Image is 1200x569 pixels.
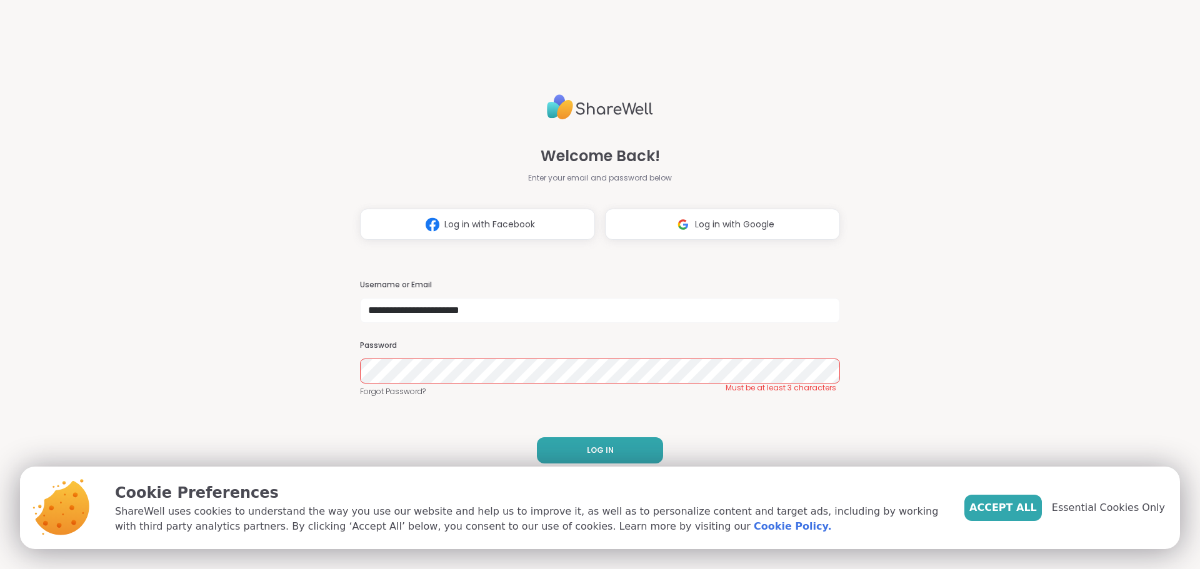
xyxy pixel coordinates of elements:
button: LOG IN [537,437,663,463]
span: LOG IN [587,445,614,456]
span: Welcome Back! [541,145,660,167]
h3: Password [360,340,840,351]
button: Accept All [964,495,1042,521]
img: ShareWell Logomark [671,213,695,236]
p: ShareWell uses cookies to understand the way you use our website and help us to improve it, as we... [115,504,944,534]
span: Accept All [969,500,1037,515]
a: Forgot Password? [360,386,840,397]
h3: Username or Email [360,280,840,290]
span: Log in with Google [695,218,774,231]
img: ShareWell Logo [547,89,653,125]
p: Cookie Preferences [115,482,944,504]
button: Log in with Facebook [360,209,595,240]
span: Essential Cookies Only [1052,500,1165,515]
span: Must be at least 3 characters [726,383,836,393]
button: Log in with Google [605,209,840,240]
img: ShareWell Logomark [421,213,444,236]
span: Log in with Facebook [444,218,535,231]
span: Enter your email and password below [528,172,672,184]
a: Cookie Policy. [754,519,831,534]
